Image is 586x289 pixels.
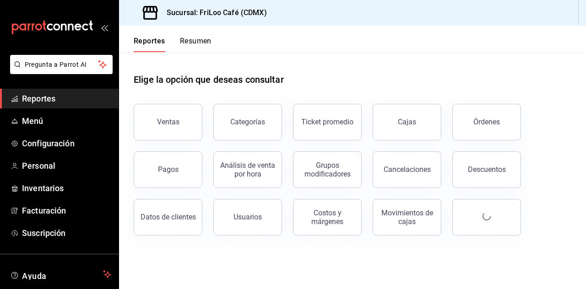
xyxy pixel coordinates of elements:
[134,199,202,235] button: Datos de clientes
[101,24,108,31] button: open_drawer_menu
[159,7,267,18] h3: Sucursal: FriLoo Café (CDMX)
[233,213,262,221] div: Usuarios
[230,118,265,126] div: Categorías
[22,227,111,239] span: Suscripción
[141,213,196,221] div: Datos de clientes
[158,165,179,174] div: Pagos
[157,118,179,126] div: Ventas
[134,151,202,188] button: Pagos
[213,151,282,188] button: Análisis de venta por hora
[22,204,111,217] span: Facturación
[301,118,353,126] div: Ticket promedio
[373,104,441,140] button: Cajas
[6,66,113,76] a: Pregunta a Parrot AI
[22,269,99,280] span: Ayuda
[293,151,362,188] button: Grupos modificadores
[293,199,362,235] button: Costos y márgenes
[373,151,441,188] button: Cancelaciones
[219,161,276,178] div: Análisis de venta por hora
[134,73,284,86] h1: Elige la opción que deseas consultar
[452,104,521,140] button: Órdenes
[293,104,362,140] button: Ticket promedio
[452,151,521,188] button: Descuentos
[379,209,435,226] div: Movimientos de cajas
[213,104,282,140] button: Categorías
[299,161,356,178] div: Grupos modificadores
[134,37,165,52] button: Reportes
[384,165,431,174] div: Cancelaciones
[22,160,111,172] span: Personal
[373,199,441,235] button: Movimientos de cajas
[22,182,111,194] span: Inventarios
[473,118,500,126] div: Órdenes
[22,92,111,105] span: Reportes
[398,118,416,126] div: Cajas
[299,209,356,226] div: Costos y márgenes
[134,104,202,140] button: Ventas
[10,55,113,74] button: Pregunta a Parrot AI
[134,37,212,52] div: navigation tabs
[213,199,282,235] button: Usuarios
[22,115,111,127] span: Menú
[180,37,212,52] button: Resumen
[22,137,111,150] span: Configuración
[25,60,98,70] span: Pregunta a Parrot AI
[468,165,506,174] div: Descuentos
